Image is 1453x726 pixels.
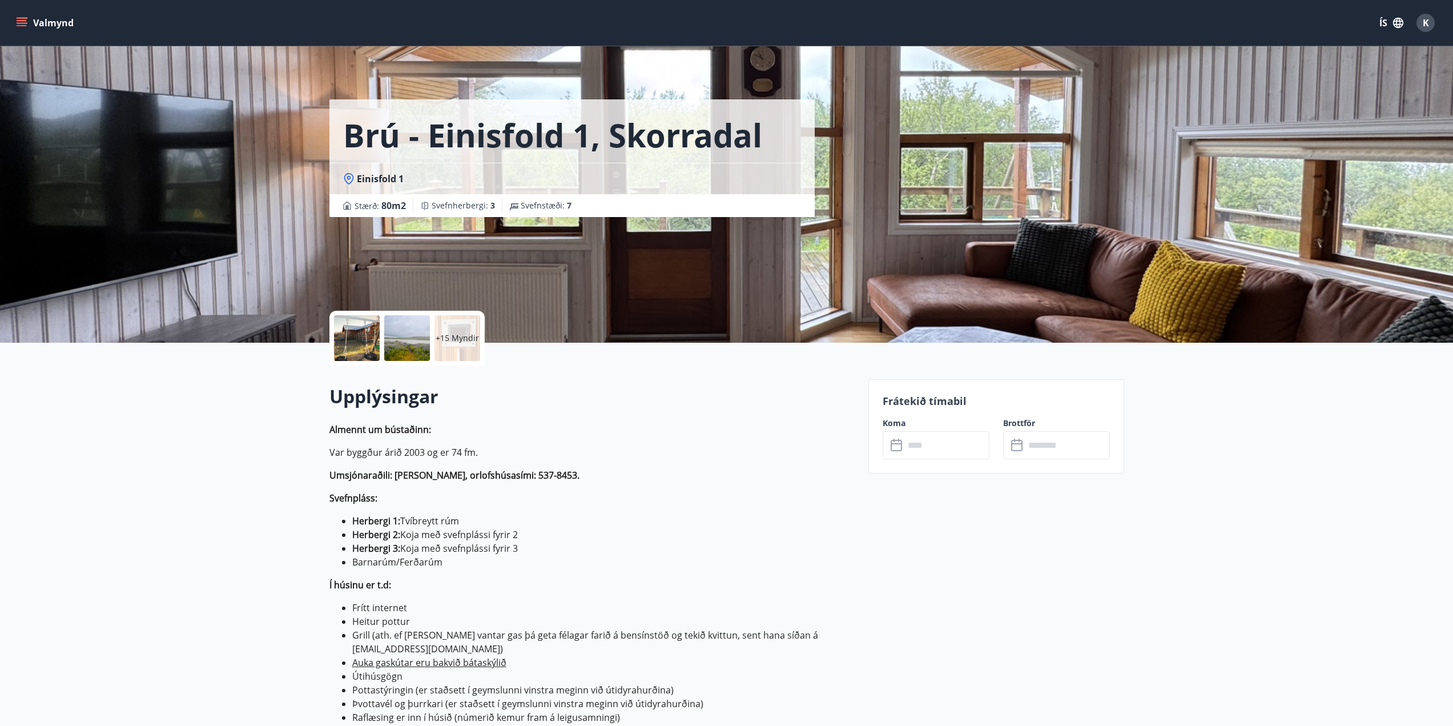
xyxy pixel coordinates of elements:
button: K [1412,9,1439,37]
span: K [1423,17,1429,29]
strong: Almennt um bústaðinn: [329,423,431,436]
span: 3 [490,200,495,211]
ins: Auka gaskútar eru bakvið bátaskýlið [352,656,506,669]
li: Frítt internet [352,601,855,615]
p: Var byggður árið 2003 og er 74 fm. [329,446,855,459]
li: Þvottavél og þurrkari (er staðsett í geymslunni vinstra meginn við útidyrahurðina) [352,697,855,711]
li: Koja með svefnplássi fyrir 2 [352,528,855,542]
p: +15 Myndir [436,332,479,344]
li: Grill (ath. ef [PERSON_NAME] vantar gas þá geta félagar farið á bensínstöð og tekið kvittun, sent... [352,628,855,656]
li: Pottastýringin (er staðsett í geymslunni vinstra meginn við útidyrahurðina) [352,683,855,697]
span: Stærð : [355,199,406,212]
strong: Herbergi 3: [352,542,400,555]
span: 80 m2 [381,199,406,212]
strong: Í húsinu er t.d: [329,579,391,591]
button: ÍS [1373,13,1410,33]
strong: Herbergi 2: [352,528,400,541]
strong: Svefnpláss: [329,492,377,504]
li: Koja með svefnplássi fyrir 3 [352,542,855,555]
span: Svefnstæði : [521,200,571,211]
li: Tvíbreytt rúm [352,514,855,528]
span: Einisfold 1 [357,173,404,185]
li: Heitur pottur [352,615,855,628]
li: Barnarúm/Ferðarúm [352,555,855,569]
label: Koma [883,418,989,429]
h1: Brú - Einisfold 1, Skorradal [343,113,762,157]
p: Frátekið tímabil [883,394,1110,408]
h2: Upplýsingar [329,384,855,409]
button: menu [14,13,78,33]
span: 7 [567,200,571,211]
li: Raflæsing er inn í húsið (númerið kemur fram á leigusamningi) [352,711,855,724]
label: Brottför [1003,418,1110,429]
li: Útihúsgögn [352,669,855,683]
strong: Umsjónaraðili: [PERSON_NAME], orlofshúsasími: 537-8453. [329,469,579,482]
strong: Herbergi 1: [352,515,400,527]
span: Svefnherbergi : [432,200,495,211]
